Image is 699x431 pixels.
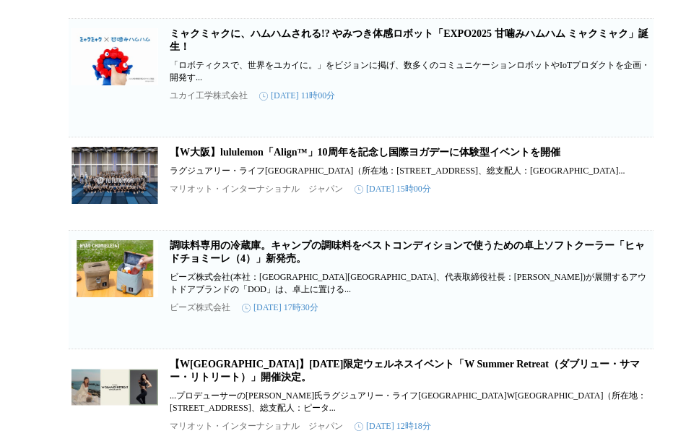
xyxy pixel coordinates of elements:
[71,146,158,204] img: 【W大阪】lululemon「Align™」10周年を記念し国際ヨガデーに体験型イベントを開催
[170,359,640,383] a: 【W[GEOGRAPHIC_DATA]】[DATE]限定ウェルネスイベント「W Summer Retreat（ダブリュー・サマー・リトリート）」開催決定。
[170,183,343,195] p: マリオット・インターナショナル ジャパン
[170,90,248,102] p: ユカイ工学株式会社
[71,239,158,297] img: 調味料専用の冷蔵庫。キャンプの調味料をベストコンディションで使うための卓上ソフトクーラー「ヒャドチョミーレ（4）」新発売。
[71,27,158,85] img: ミャクミャクに、ハムハムされる!? やみつき体感ロボット「EXPO2025 甘噛みハムハム ミャクミャク」誕生！
[242,302,318,314] time: [DATE] 17時30分
[259,90,335,102] time: [DATE] 11時00分
[170,59,651,84] p: 「ロボティクスで、世界をユカイに。」をビジョンに掲げ、数多くのコミュニケーションロボットやIoTプロダクトを企画・開発す...
[170,147,560,158] a: 【W大阪】lululemon「Align™」10周年を記念し国際ヨガデーに体験型イベントを開催
[170,390,651,414] p: ...プロデューサーの[PERSON_NAME]氏ラグジュアリー・ライフ[GEOGRAPHIC_DATA]W[GEOGRAPHIC_DATA]（所在地：[STREET_ADDRESS]、総支配人...
[170,240,645,264] a: 調味料専用の冷蔵庫。キャンプの調味料をベストコンディションで使うための卓上ソフトクーラー「ヒャドチョミーレ（4）」新発売。
[71,358,158,416] img: 【W大阪】7月13日（日）限定ウェルネスイベント「W Summer Retreat（ダブリュー・サマー・リトリート）」開催決定。
[355,183,431,195] time: [DATE] 15時00分
[170,28,648,52] a: ミャクミャクに、ハムハムされる!? やみつき体感ロボット「EXPO2025 甘噛みハムハム ミャクミャク」誕生！
[170,271,651,296] p: ビーズ株式会社(本社：[GEOGRAPHIC_DATA][GEOGRAPHIC_DATA]、代表取締役社長：[PERSON_NAME])が展開するアウトドアブランドの「DOD」は、卓上に置ける...
[170,165,651,177] p: ラグジュアリー・ライフ[GEOGRAPHIC_DATA]（所在地：[STREET_ADDRESS]、総支配人：[GEOGRAPHIC_DATA]...
[170,302,230,314] p: ビーズ株式会社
